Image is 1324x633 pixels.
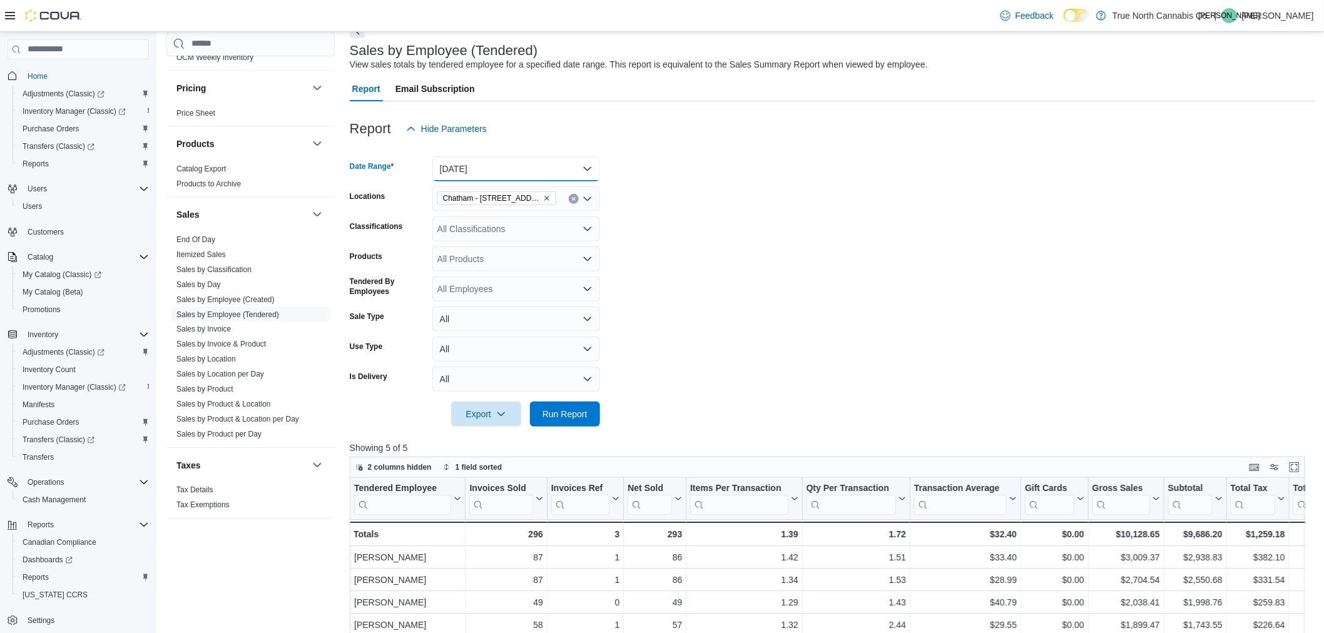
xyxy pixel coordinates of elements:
[176,109,215,118] a: Price Sheet
[583,284,593,294] button: Open list of options
[421,123,487,135] span: Hide Parameters
[166,483,335,518] div: Taxes
[18,432,149,447] span: Transfers (Classic)
[1092,572,1160,587] div: $2,704.54
[18,587,149,602] span: Washington CCRS
[18,432,99,447] a: Transfers (Classic)
[23,382,126,392] span: Inventory Manager (Classic)
[352,76,380,101] span: Report
[176,265,252,275] span: Sales by Classification
[350,191,385,201] label: Locations
[3,248,154,266] button: Catalog
[18,199,149,214] span: Users
[1025,482,1084,514] button: Gift Cards
[690,595,798,610] div: 1.29
[18,570,149,585] span: Reports
[25,9,81,22] img: Cova
[176,415,299,424] a: Sales by Product & Location per Day
[176,164,226,174] span: Catalog Export
[13,343,154,361] a: Adjustments (Classic)
[13,103,154,120] a: Inventory Manager (Classic)
[23,517,59,532] button: Reports
[354,527,461,542] div: Totals
[28,615,54,625] span: Settings
[1092,595,1160,610] div: $2,038.41
[551,527,619,542] div: 3
[176,370,264,380] span: Sales by Location per Day
[469,482,532,514] div: Invoices Sold
[18,302,149,317] span: Promotions
[354,482,461,514] button: Tendered Employee
[18,302,66,317] a: Promotions
[18,285,88,300] a: My Catalog (Beta)
[350,311,384,322] label: Sale Type
[456,462,502,472] span: 1 field sorted
[551,595,619,610] div: 0
[176,340,266,349] a: Sales by Invoice & Product
[176,355,236,364] a: Sales by Location
[23,124,79,134] span: Purchase Orders
[1064,9,1090,22] input: Dark Mode
[18,104,131,119] a: Inventory Manager (Classic)
[310,136,325,151] button: Products
[806,482,895,514] div: Qty Per Transaction
[1168,550,1223,565] div: $2,938.83
[628,572,682,587] div: 86
[350,43,538,58] h3: Sales by Employee (Tendered)
[176,501,230,510] a: Tax Exemptions
[176,415,299,425] span: Sales by Product & Location per Day
[18,397,59,412] a: Manifests
[3,67,154,85] button: Home
[1231,595,1285,610] div: $259.83
[1092,527,1160,542] div: $10,128.65
[451,402,521,427] button: Export
[806,572,905,587] div: 1.53
[23,417,79,427] span: Purchase Orders
[8,62,149,625] nav: Complex example
[176,370,264,379] a: Sales by Location per Day
[176,310,279,320] span: Sales by Employee (Tendered)
[13,431,154,448] a: Transfers (Classic)
[176,250,226,260] span: Itemized Sales
[401,116,492,141] button: Hide Parameters
[1168,482,1213,514] div: Subtotal
[1222,8,1237,23] div: Jeff Allen
[1231,482,1275,514] div: Total Tax
[18,362,81,377] a: Inventory Count
[23,327,149,342] span: Inventory
[530,402,600,427] button: Run Report
[350,442,1315,454] p: Showing 5 of 5
[176,53,253,63] span: OCM Weekly Inventory
[176,280,221,289] a: Sales by Day
[18,139,99,154] a: Transfers (Classic)
[395,76,475,101] span: Email Subscription
[166,232,335,447] div: Sales
[13,138,154,155] a: Transfers (Classic)
[18,397,149,412] span: Manifests
[354,617,461,632] div: [PERSON_NAME]
[23,181,52,196] button: Users
[350,460,437,475] button: 2 columns hidden
[350,58,928,71] div: View sales totals by tendered employee for a specified date range. This report is equivalent to t...
[13,413,154,431] button: Purchase Orders
[18,156,149,171] span: Reports
[3,611,154,629] button: Settings
[354,482,451,514] div: Tendered Employee
[13,569,154,586] button: Reports
[459,402,514,427] span: Export
[583,224,593,234] button: Open list of options
[166,50,335,70] div: OCM
[551,482,619,514] button: Invoices Ref
[176,486,213,495] a: Tax Details
[1168,595,1223,610] div: $1,998.76
[176,179,241,189] span: Products to Archive
[23,537,96,547] span: Canadian Compliance
[1231,572,1285,587] div: $331.54
[176,108,215,118] span: Price Sheet
[628,595,682,610] div: 49
[176,295,275,305] span: Sales by Employee (Created)
[350,372,387,382] label: Is Delivery
[23,613,59,628] a: Settings
[354,482,451,494] div: Tendered Employee
[176,265,252,274] a: Sales by Classification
